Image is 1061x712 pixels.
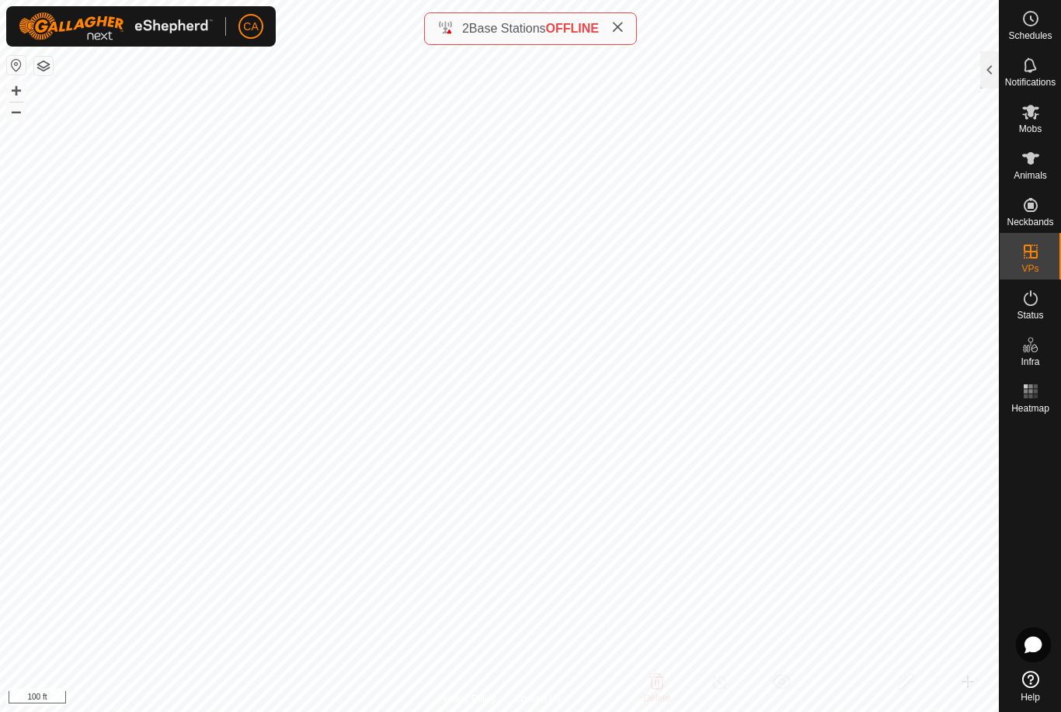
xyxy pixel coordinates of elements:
span: Infra [1021,357,1039,366]
button: + [7,82,26,100]
span: 2 [462,22,469,35]
a: Privacy Policy [438,692,496,706]
button: – [7,102,26,120]
button: Map Layers [34,57,53,75]
span: Base Stations [469,22,546,35]
span: Schedules [1008,31,1052,40]
span: VPs [1021,264,1038,273]
span: Neckbands [1007,217,1053,227]
span: Status [1017,311,1043,320]
span: Help [1021,693,1040,702]
span: Mobs [1019,124,1042,134]
span: Notifications [1005,78,1056,87]
img: Gallagher Logo [19,12,213,40]
a: Help [1000,665,1061,708]
span: Animals [1014,171,1047,180]
span: OFFLINE [546,22,599,35]
span: CA [243,19,258,35]
a: Contact Us [515,692,561,706]
button: Reset Map [7,56,26,75]
span: Heatmap [1011,404,1049,413]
